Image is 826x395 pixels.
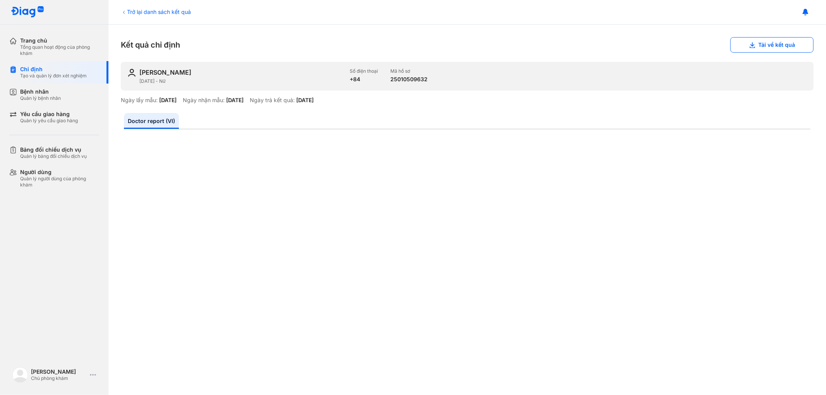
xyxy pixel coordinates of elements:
div: Tổng quan hoạt động của phòng khám [20,44,99,56]
div: [DATE] [159,97,177,104]
div: Quản lý bảng đối chiếu dịch vụ [20,153,87,159]
div: Tạo và quản lý đơn xét nghiệm [20,73,87,79]
div: Bệnh nhân [20,88,61,95]
img: logo [12,367,28,383]
div: Chủ phòng khám [31,375,87,381]
img: user-icon [127,68,136,77]
div: Bảng đối chiếu dịch vụ [20,146,87,153]
div: +84 [350,76,378,83]
div: Kết quả chỉ định [121,37,814,53]
div: Trang chủ [20,37,99,44]
div: Quản lý yêu cầu giao hàng [20,118,78,124]
div: [PERSON_NAME] [139,68,191,77]
div: Yêu cầu giao hàng [20,111,78,118]
div: Mã hồ sơ [390,68,428,74]
div: Quản lý người dùng của phòng khám [20,176,99,188]
div: [DATE] [296,97,314,104]
div: Ngày nhận mẫu: [183,97,225,104]
div: [DATE] - Nữ [139,78,343,84]
div: Ngày lấy mẫu: [121,97,158,104]
div: Chỉ định [20,66,87,73]
button: Tải về kết quả [730,37,814,53]
div: Ngày trả kết quả: [250,97,295,104]
div: [PERSON_NAME] [31,368,87,375]
div: [DATE] [226,97,244,104]
div: Trở lại danh sách kết quả [121,8,191,16]
div: Quản lý bệnh nhân [20,95,61,101]
div: 25010509632 [390,76,428,83]
div: Người dùng [20,169,99,176]
img: logo [11,6,44,18]
div: Số điện thoại [350,68,378,74]
a: Doctor report (VI) [124,113,179,129]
